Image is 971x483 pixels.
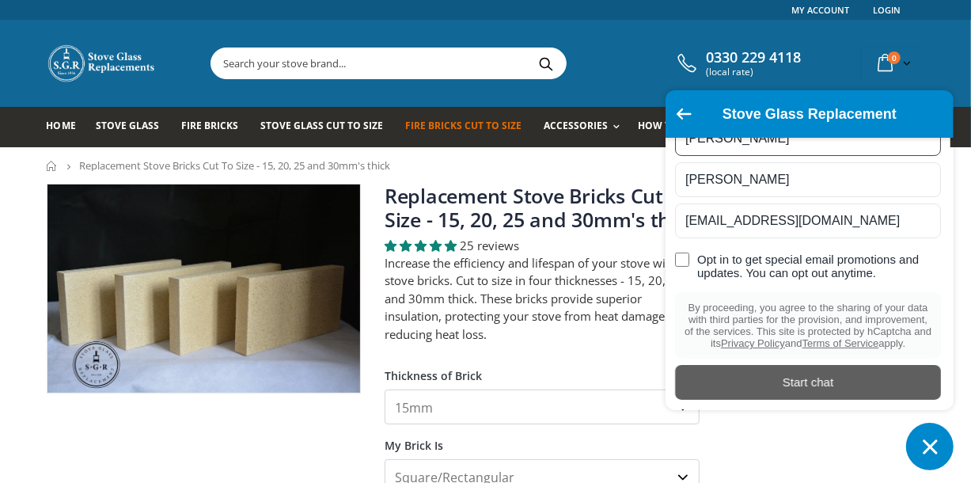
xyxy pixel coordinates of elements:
span: Home [47,119,76,132]
span: How To [639,119,679,132]
span: Replacement Stove Bricks Cut To Size - 15, 20, 25 and 30mm's thick [79,158,390,173]
label: Thickness of Brick [385,355,700,383]
img: Stove Glass Replacement [47,44,157,83]
a: Fire Bricks [181,107,250,147]
span: Fire Bricks [181,119,238,132]
span: 0330 229 4118 [707,49,802,67]
span: Fire Bricks Cut To Size [405,119,522,132]
a: Fire Bricks Cut To Size [405,107,533,147]
a: Accessories [544,107,628,147]
a: Stove Glass [96,107,171,147]
inbox-online-store-chat: Shopify online store chat [661,90,958,470]
span: 0 [888,51,901,64]
span: Accessories [544,119,608,132]
input: Search your stove brand... [211,48,743,78]
a: Stove Glass Cut To Size [260,107,395,147]
img: 4_fire_bricks_1aa33a0b-dc7a-4843-b288-55f1aa0e36c3_800x_crop_center.jpeg [47,184,361,394]
span: Stove Glass Cut To Size [260,119,383,132]
a: How To [639,107,699,147]
span: (local rate) [707,67,802,78]
p: Increase the efficiency and lifespan of your stove with our stove bricks. Cut to size in four thi... [385,254,700,344]
span: Stove Glass [96,119,159,132]
a: Home [47,107,88,147]
span: 25 reviews [460,238,519,253]
button: Search [529,48,564,78]
span: 4.80 stars [385,238,460,253]
label: My Brick Is [385,424,700,453]
a: 0 [871,48,914,78]
a: Home [47,161,59,171]
a: Replacement Stove Bricks Cut To Size - 15, 20, 25 and 30mm's thick [385,182,696,233]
